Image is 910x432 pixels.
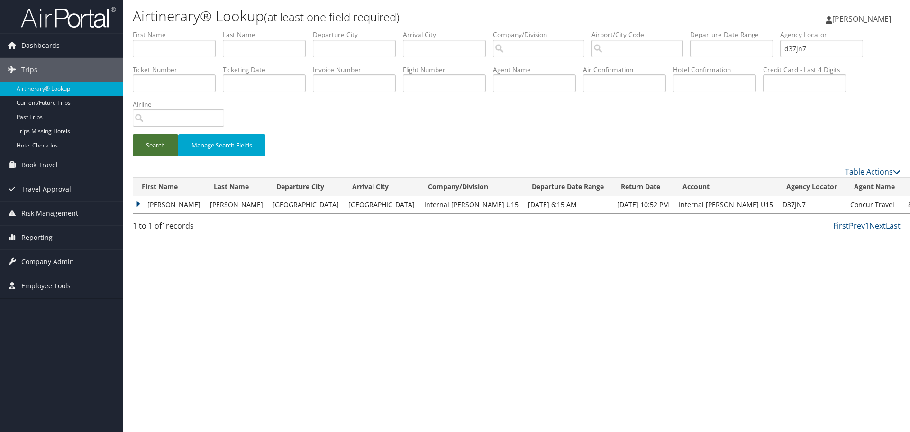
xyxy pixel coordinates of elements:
label: Airline [133,100,231,109]
label: Agency Locator [780,30,870,39]
span: Company Admin [21,250,74,274]
label: Credit Card - Last 4 Digits [763,65,853,74]
label: Company/Division [493,30,591,39]
a: [PERSON_NAME] [826,5,901,33]
th: Agent Name [846,178,903,196]
a: Last [886,221,901,231]
td: [DATE] 6:15 AM [523,196,612,213]
a: Table Actions [845,166,901,177]
button: Manage Search Fields [178,134,265,156]
th: First Name: activate to sort column ascending [133,178,205,196]
label: Ticketing Date [223,65,313,74]
th: Account: activate to sort column ascending [674,178,778,196]
td: [GEOGRAPHIC_DATA] [268,196,344,213]
label: Last Name [223,30,313,39]
td: [GEOGRAPHIC_DATA] [344,196,419,213]
label: Airport/City Code [591,30,690,39]
th: Return Date: activate to sort column ascending [612,178,674,196]
td: [PERSON_NAME] [133,196,205,213]
span: [PERSON_NAME] [832,14,891,24]
label: Ticket Number [133,65,223,74]
th: Company/Division [419,178,523,196]
span: Trips [21,58,37,82]
span: Book Travel [21,153,58,177]
th: Departure City: activate to sort column ascending [268,178,344,196]
small: (at least one field required) [264,9,400,25]
td: D37JN7 [778,196,846,213]
td: Concur Travel [846,196,903,213]
th: Agency Locator: activate to sort column ascending [778,178,846,196]
a: 1 [865,221,869,231]
th: Arrival City: activate to sort column ascending [344,178,419,196]
span: 1 [162,221,166,231]
td: Internal [PERSON_NAME] U15 [419,196,523,213]
span: Employee Tools [21,274,71,298]
label: Air Confirmation [583,65,673,74]
img: airportal-logo.png [21,6,116,28]
label: First Name [133,30,223,39]
label: Departure City [313,30,403,39]
span: Travel Approval [21,177,71,201]
td: Internal [PERSON_NAME] U15 [674,196,778,213]
label: Hotel Confirmation [673,65,763,74]
td: [PERSON_NAME] [205,196,268,213]
button: Search [133,134,178,156]
th: Last Name: activate to sort column ascending [205,178,268,196]
label: Flight Number [403,65,493,74]
label: Invoice Number [313,65,403,74]
a: First [833,221,849,231]
h1: Airtinerary® Lookup [133,6,645,26]
span: Dashboards [21,34,60,57]
label: Agent Name [493,65,583,74]
label: Departure Date Range [690,30,780,39]
span: Reporting [21,226,53,249]
span: Risk Management [21,202,78,225]
a: Prev [849,221,865,231]
div: 1 to 1 of records [133,220,314,236]
td: [DATE] 10:52 PM [612,196,674,213]
a: Next [869,221,886,231]
label: Arrival City [403,30,493,39]
th: Departure Date Range: activate to sort column ascending [523,178,612,196]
